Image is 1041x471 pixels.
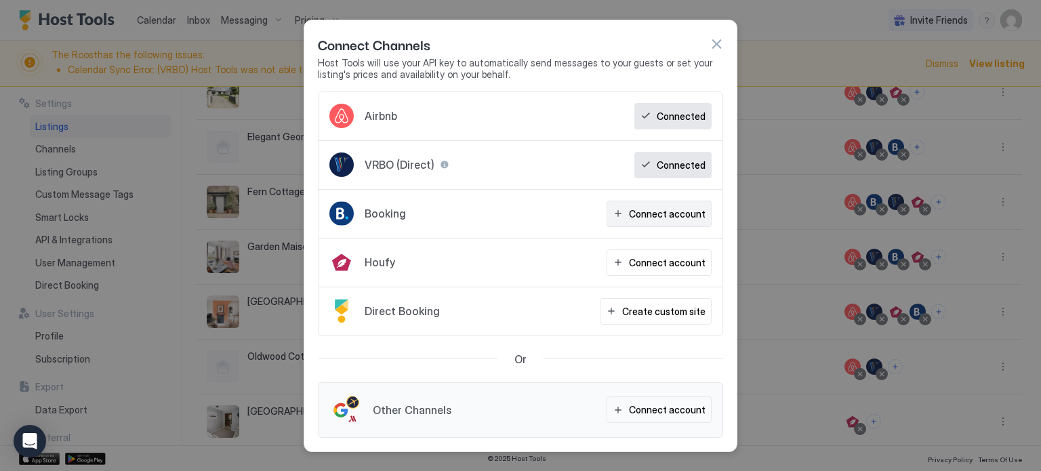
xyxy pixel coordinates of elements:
div: Connected [657,158,706,172]
span: Other Channels [373,403,451,417]
button: Connect account [607,249,712,276]
button: Connect account [607,396,712,423]
span: Direct Booking [365,304,440,318]
span: Or [514,352,527,366]
div: Connect account [629,403,706,417]
span: Host Tools will use your API key to automatically send messages to your guests or set your listin... [318,57,723,81]
div: Create custom site [622,304,706,319]
div: Connect account [629,207,706,221]
button: Create custom site [600,298,712,325]
div: Connect account [629,255,706,270]
span: VRBO (Direct) [365,158,434,171]
div: Open Intercom Messenger [14,425,46,457]
span: Airbnb [365,109,397,123]
button: Connected [634,152,712,178]
button: Connected [634,103,712,129]
div: Connected [657,109,706,123]
span: Booking [365,207,406,220]
span: Houfy [365,255,395,269]
span: Connect Channels [318,34,430,54]
button: Connect account [607,201,712,227]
